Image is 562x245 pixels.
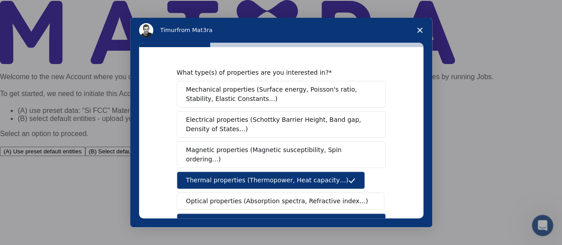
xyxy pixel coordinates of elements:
button: Electrical properties (Schottky Barrier Height, Band gap, Density of States…) [177,111,386,138]
button: Optical properties (Absorption spectra, Refractive index…) [177,193,385,210]
span: from Mat3ra [177,27,212,33]
span: Magnetic properties (Magnetic susceptibility, Spin ordering…) [186,145,370,164]
span: Thermal properties (Thermopower, Heat capacity…) [186,176,349,185]
span: Dynamic properties (Phonons, IR and Raman spectra, Ionic mobility…) [186,217,369,236]
img: Profile image for Timur [139,23,153,37]
span: Mechanical properties (Surface energy, Poisson's ratio, Stability, Elastic Constants…) [186,85,371,104]
span: Optical properties (Absorption spectra, Refractive index…) [186,197,368,206]
span: Electrical properties (Schottky Barrier Height, Band gap, Density of States…) [186,115,371,134]
div: What type(s) of properties are you interested in? [177,68,372,76]
span: Timur [160,27,177,33]
button: Mechanical properties (Surface energy, Poisson's ratio, Stability, Elastic Constants…) [177,81,386,108]
button: Magnetic properties (Magnetic susceptibility, Spin ordering…) [177,141,386,168]
button: Thermal properties (Thermopower, Heat capacity…) [177,172,365,189]
button: Dynamic properties (Phonons, IR and Raman spectra, Ionic mobility…) [177,213,386,240]
span: Close survey [407,18,432,43]
span: Support [18,6,50,14]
